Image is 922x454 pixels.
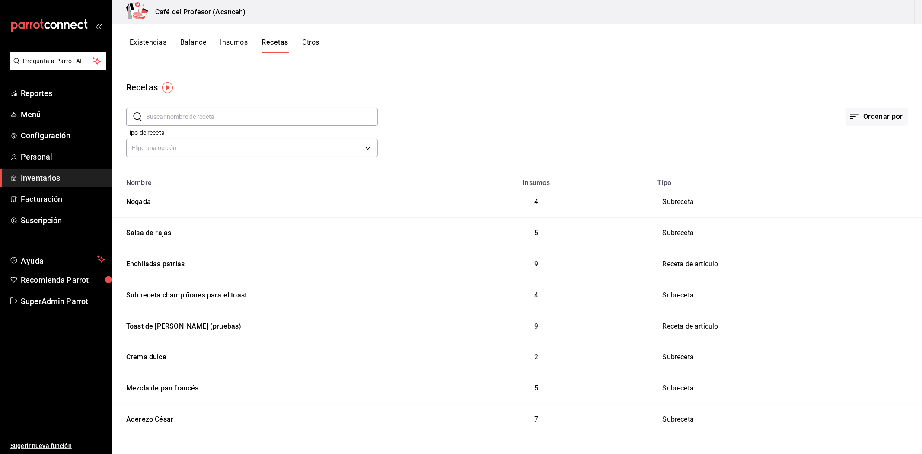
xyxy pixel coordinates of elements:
[535,198,539,206] span: 4
[148,7,246,17] h3: Café del Profesor (Acanceh)
[126,130,378,136] label: Tipo de receta
[146,108,378,125] input: Buscar nombre de receta
[123,256,185,269] div: Enchiladas patrias
[262,38,288,53] button: Recetas
[123,349,166,362] div: Crema dulce
[21,172,105,184] span: Inventarios
[421,173,652,187] th: Insumos
[535,260,539,268] span: 9
[220,38,248,53] button: Insumos
[535,415,539,423] span: 7
[21,193,105,205] span: Facturación
[21,109,105,120] span: Menú
[302,38,319,53] button: Otros
[652,217,922,249] td: Subreceta
[123,318,241,332] div: Toast de [PERSON_NAME] (pruebas)
[95,22,102,29] button: open_drawer_menu
[123,287,247,301] div: Sub receta champiñones para el toast
[21,254,94,265] span: Ayuda
[21,87,105,99] span: Reportes
[162,82,173,93] img: Tooltip marker
[10,441,105,451] span: Sugerir nueva función
[652,280,922,311] td: Subreceta
[652,187,922,217] td: Subreceta
[652,342,922,373] td: Subreceta
[535,353,539,361] span: 2
[535,291,539,299] span: 4
[21,151,105,163] span: Personal
[846,108,908,126] button: Ordenar por
[123,194,151,207] div: Nogada
[652,173,922,187] th: Tipo
[130,38,319,53] div: navigation tabs
[535,229,539,237] span: 5
[21,295,105,307] span: SuperAdmin Parrot
[652,373,922,404] td: Subreceta
[123,411,173,425] div: Aderezo César
[126,139,378,157] div: Elige una opción
[126,81,158,94] div: Recetas
[180,38,206,53] button: Balance
[6,63,106,72] a: Pregunta a Parrot AI
[23,57,93,66] span: Pregunta a Parrot AI
[652,249,922,280] td: Receta de artículo
[21,214,105,226] span: Suscripción
[10,52,106,70] button: Pregunta a Parrot AI
[112,173,421,187] th: Nombre
[21,130,105,141] span: Configuración
[130,38,166,53] button: Existencias
[652,404,922,435] td: Subreceta
[123,380,199,393] div: Mezcla de pan francés
[535,384,539,392] span: 5
[21,274,105,286] span: Recomienda Parrot
[123,225,171,238] div: Salsa de rajas
[535,322,539,330] span: 9
[652,311,922,342] td: Receta de artículo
